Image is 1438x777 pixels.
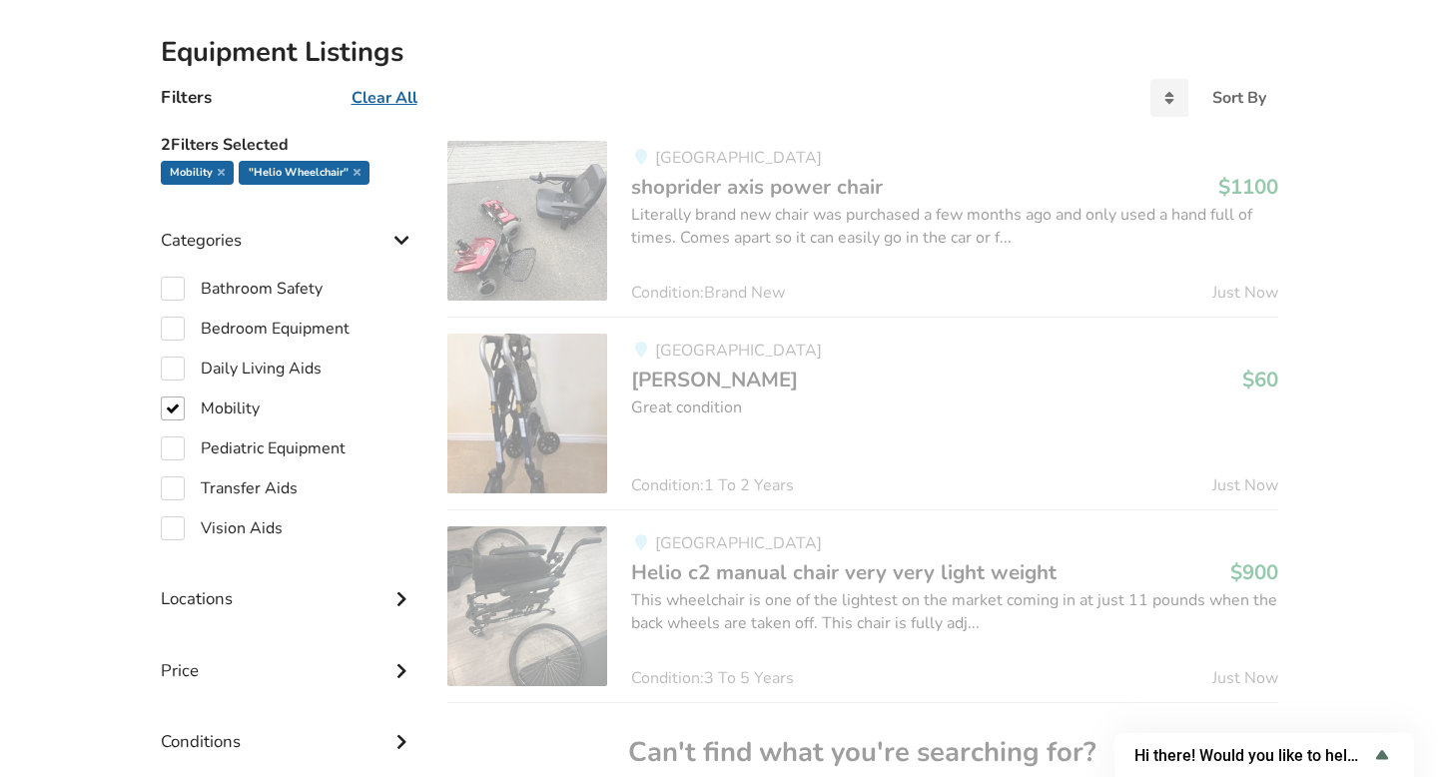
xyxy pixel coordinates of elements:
[161,396,260,420] label: Mobility
[631,670,794,686] span: Condition: 3 To 5 Years
[161,35,1278,70] h2: Equipment Listings
[161,548,416,619] div: Locations
[655,532,822,554] span: [GEOGRAPHIC_DATA]
[1134,743,1394,767] button: Show survey - Hi there! Would you like to help us improve AssistList?
[1212,477,1278,493] span: Just Now
[447,509,1277,702] a: mobility-helio c2 manual chair very very light weight [GEOGRAPHIC_DATA]Helio c2 manual chair very...
[1134,746,1370,765] span: Hi there! Would you like to help us improve AssistList?
[631,285,785,301] span: Condition: Brand New
[631,477,794,493] span: Condition: 1 To 2 Years
[161,620,416,691] div: Price
[161,691,416,762] div: Conditions
[655,340,822,362] span: [GEOGRAPHIC_DATA]
[631,204,1277,250] div: Literally brand new chair was purchased a few months ago and only used a hand full of times. Come...
[1212,285,1278,301] span: Just Now
[463,735,1261,770] h2: Can't find what you're searching for?
[1230,559,1278,585] h3: $900
[447,141,607,301] img: mobility-shoprider axis power chair
[161,357,322,381] label: Daily Living Aids
[631,589,1277,635] div: This wheelchair is one of the lightest on the market coming in at just 11 pounds when the back wh...
[631,173,883,201] span: shoprider axis power chair
[161,476,298,500] label: Transfer Aids
[447,141,1277,317] a: mobility-shoprider axis power chair [GEOGRAPHIC_DATA]shoprider axis power chair$1100Literally bra...
[161,125,416,161] h5: 2 Filters Selected
[1212,670,1278,686] span: Just Now
[447,317,1277,509] a: mobility-walker[GEOGRAPHIC_DATA][PERSON_NAME]$60Great conditionCondition:1 To 2 YearsJust Now
[1242,367,1278,392] h3: $60
[631,366,798,393] span: [PERSON_NAME]
[161,161,234,185] div: Mobility
[239,161,368,185] div: "helio wheelchair"
[161,277,323,301] label: Bathroom Safety
[161,436,346,460] label: Pediatric Equipment
[447,526,607,686] img: mobility-helio c2 manual chair very very light weight
[447,334,607,493] img: mobility-walker
[161,516,283,540] label: Vision Aids
[631,558,1057,586] span: Helio c2 manual chair very very light weight
[655,147,822,169] span: [GEOGRAPHIC_DATA]
[161,86,212,109] h4: Filters
[1212,90,1266,106] div: Sort By
[1218,174,1278,200] h3: $1100
[161,190,416,261] div: Categories
[352,87,417,109] u: Clear All
[631,396,1277,419] div: Great condition
[161,317,350,341] label: Bedroom Equipment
